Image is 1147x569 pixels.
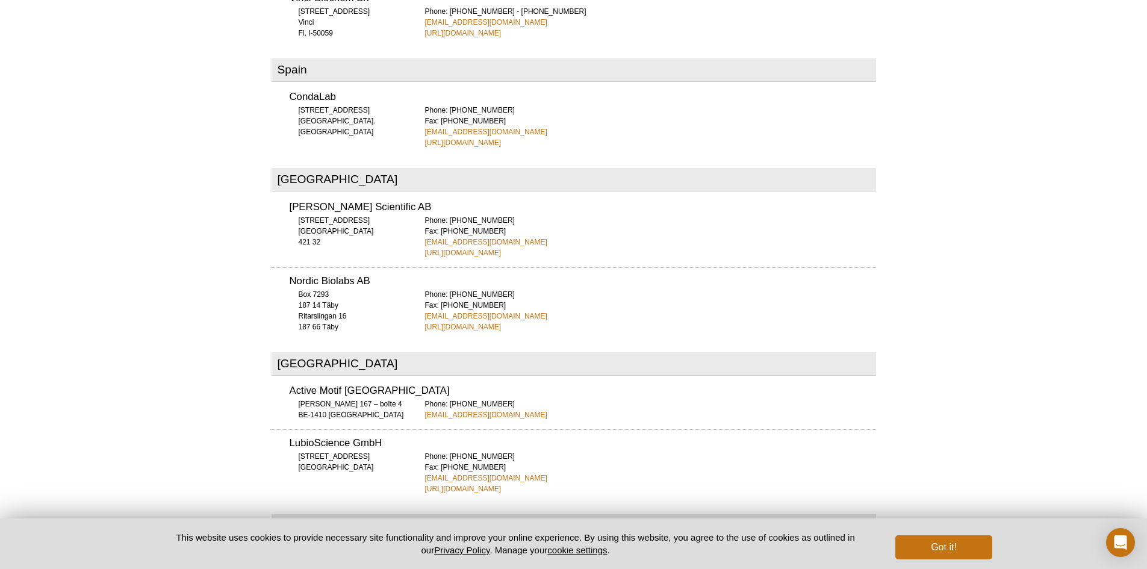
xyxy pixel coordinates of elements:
button: cookie settings [547,545,607,555]
a: [URL][DOMAIN_NAME] [425,483,502,494]
div: Phone: [PHONE_NUMBER] [425,399,876,420]
h3: Active Motif [GEOGRAPHIC_DATA] [290,386,876,396]
a: Privacy Policy [434,545,490,555]
h3: Nordic Biolabs AB [290,276,876,287]
a: [EMAIL_ADDRESS][DOMAIN_NAME] [425,237,547,247]
div: [STREET_ADDRESS] [GEOGRAPHIC_DATA]. [GEOGRAPHIC_DATA] [290,105,410,137]
h3: [PERSON_NAME] Scientific AB [290,202,876,213]
div: [STREET_ADDRESS] [GEOGRAPHIC_DATA] 421 32 [290,215,410,247]
h2: [GEOGRAPHIC_DATA] [272,352,876,376]
div: Phone: [PHONE_NUMBER] Fax: [PHONE_NUMBER] [425,215,876,258]
div: Phone: [PHONE_NUMBER] Fax: [PHONE_NUMBER] [425,451,876,494]
h3: LubioScience GmbH [290,438,876,449]
a: [URL][DOMAIN_NAME] [425,322,502,332]
a: [EMAIL_ADDRESS][DOMAIN_NAME] [425,409,547,420]
a: [EMAIL_ADDRESS][DOMAIN_NAME] [425,126,547,137]
h2: [GEOGRAPHIC_DATA] [272,514,876,538]
a: [EMAIL_ADDRESS][DOMAIN_NAME] [425,473,547,483]
a: [EMAIL_ADDRESS][DOMAIN_NAME] [425,311,547,322]
div: Box 7293 187 14 Täby Ritarslingan 16 187 66 Täby [290,289,410,332]
h3: CondaLab [290,92,876,102]
p: This website uses cookies to provide necessary site functionality and improve your online experie... [155,531,876,556]
div: Phone: [PHONE_NUMBER] Fax: [PHONE_NUMBER] [425,289,876,332]
div: [PERSON_NAME] 167 – boîte 4 BE-1410 [GEOGRAPHIC_DATA] [290,399,410,420]
button: Got it! [895,535,992,559]
a: [EMAIL_ADDRESS][DOMAIN_NAME] [425,17,547,28]
div: [STREET_ADDRESS] [GEOGRAPHIC_DATA] [290,451,410,473]
div: [STREET_ADDRESS] Vinci Fi, I-50059 [290,6,410,39]
a: [URL][DOMAIN_NAME] [425,28,502,39]
div: Phone: [PHONE_NUMBER] - [PHONE_NUMBER] [425,6,876,39]
div: Phone: [PHONE_NUMBER] Fax: [PHONE_NUMBER] [425,105,876,148]
a: [URL][DOMAIN_NAME] [425,137,502,148]
h2: Spain [272,58,876,82]
div: Open Intercom Messenger [1106,528,1135,557]
h2: [GEOGRAPHIC_DATA] [272,168,876,191]
a: [URL][DOMAIN_NAME] [425,247,502,258]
